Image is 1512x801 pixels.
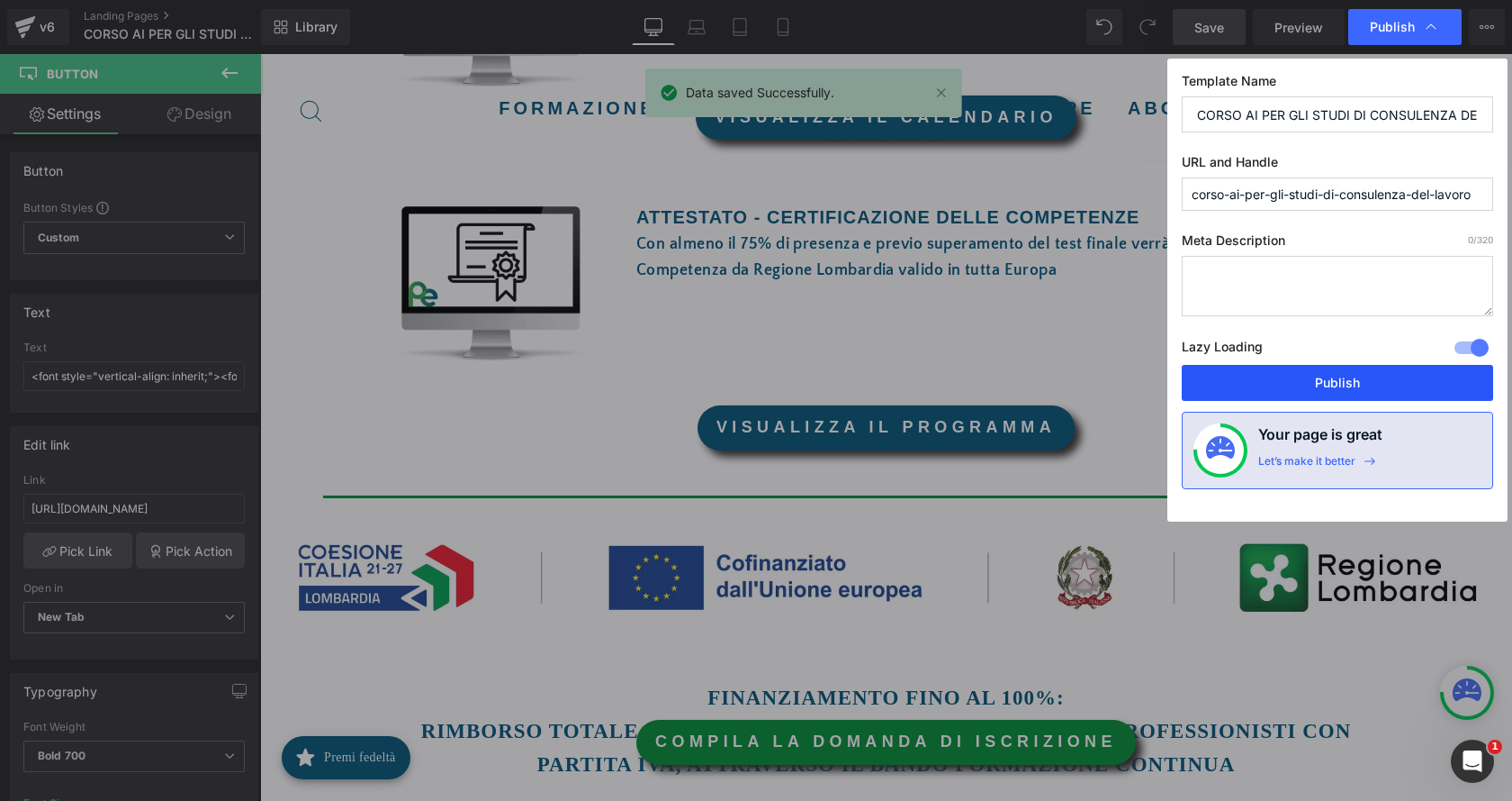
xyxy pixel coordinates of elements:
[1488,740,1502,754] span: 1
[1258,454,1355,478] div: Let’s make it better
[1370,19,1415,35] span: Publish
[437,351,814,396] a: VISUALIZZA IL PROGRAMMA
[1182,335,1263,365] label: Lazy Loading
[1182,365,1493,401] button: Publish
[1182,154,1493,177] label: URL and Handle
[1258,423,1382,454] h4: Your page is great
[376,153,879,173] font: ATTESTATO - CERTIFICAZIONE DELLE COMPETENZE
[376,181,1093,225] font: Con almeno il 75% di presenza e previo superamento del test finale verrà rilasciato un Attestato ...
[395,678,857,696] font: COMPILA LA DOMANDA DI ISCRIZIONE
[454,54,797,72] font: VISUALIZZA IL CALENDARIO
[1182,73,1493,96] label: Template Name
[1451,740,1494,783] iframe: Intercom live chat
[1206,436,1235,465] img: onboarding-status.svg
[1468,234,1473,245] span: 0
[436,41,816,86] a: VISUALIZZA IL CALENDARIO
[456,364,796,382] font: VISUALIZZA IL PROGRAMMA
[1468,234,1493,245] span: /320
[1182,232,1493,256] label: Meta Description
[376,666,876,711] a: COMPILA LA DOMANDA DI ISCRIZIONE
[447,633,805,655] font: Finanziamento fino al 100%:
